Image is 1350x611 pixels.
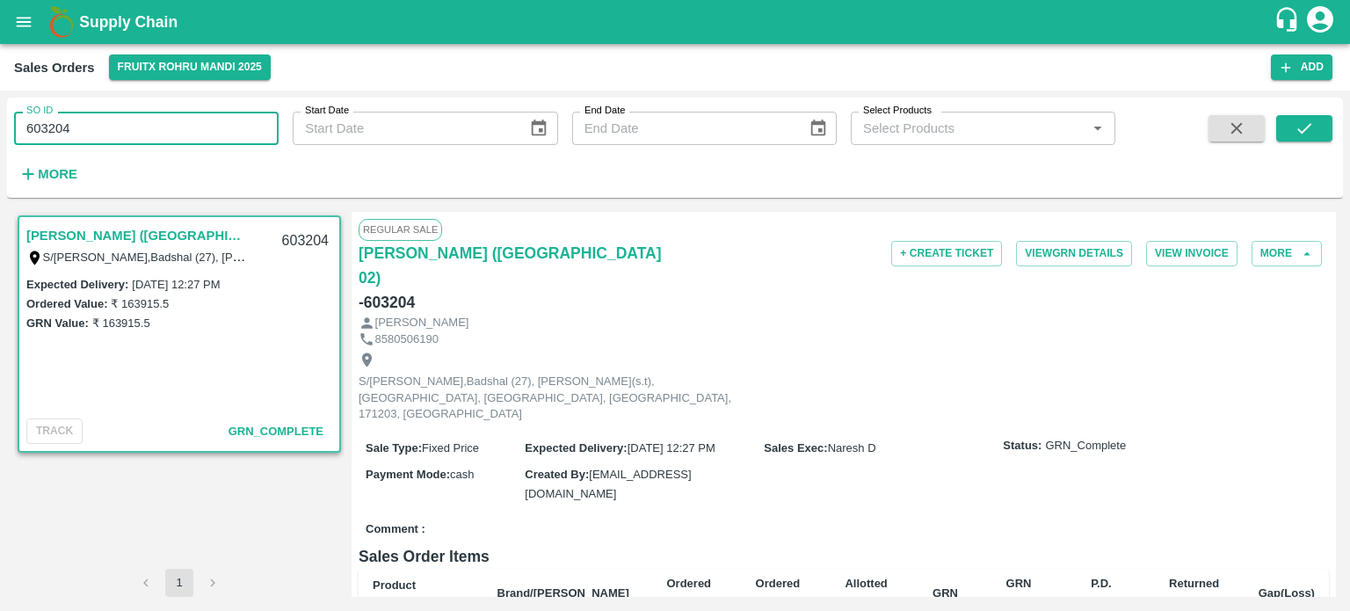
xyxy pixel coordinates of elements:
label: Comment : [366,521,425,538]
button: ViewGRN Details [1016,241,1132,266]
label: ₹ 163915.5 [92,316,150,330]
button: page 1 [165,569,193,597]
span: Naresh D [828,441,876,455]
b: Gap(Loss) [1259,586,1315,600]
span: GRN_Complete [229,425,323,438]
label: Payment Mode : [366,468,450,481]
button: open drawer [4,2,44,42]
b: Ordered Quantity [665,577,712,609]
button: + Create Ticket [891,241,1002,266]
div: customer-support [1274,6,1304,38]
p: S/[PERSON_NAME],Badshal (27), [PERSON_NAME](s.t), [GEOGRAPHIC_DATA], [GEOGRAPHIC_DATA], [GEOGRAPH... [359,374,754,423]
label: S/[PERSON_NAME],Badshal (27), [PERSON_NAME](s.t), [GEOGRAPHIC_DATA], [GEOGRAPHIC_DATA], [GEOGRAPH... [43,250,882,264]
label: Start Date [305,104,349,118]
h6: Sales Order Items [359,544,1329,569]
button: Choose date [802,112,835,145]
h6: - 603204 [359,290,415,315]
button: More [1252,241,1322,266]
b: GRN Value [1004,577,1034,609]
div: account of current user [1304,4,1336,40]
input: End Date [572,112,795,145]
input: Start Date [293,112,515,145]
div: SKU [373,595,469,611]
button: More [14,159,82,189]
button: Choose date [522,112,555,145]
b: Product [373,578,416,592]
button: Select DC [109,55,271,80]
a: Supply Chain [79,10,1274,34]
span: [DATE] 12:27 PM [628,441,715,455]
label: Expected Delivery : [26,278,128,291]
p: [PERSON_NAME] [375,315,469,331]
p: 8580506190 [375,331,439,348]
b: GRN [933,586,958,600]
b: Allotted Quantity [843,577,889,609]
label: [DATE] 12:27 PM [132,278,220,291]
label: ₹ 163915.5 [111,297,169,310]
b: Ordered Value [756,577,801,609]
b: Supply Chain [79,13,178,31]
label: Sale Type : [366,441,422,455]
label: Sales Exec : [764,441,827,455]
label: Select Products [863,104,932,118]
span: Regular Sale [359,219,442,240]
nav: pagination navigation [129,569,229,597]
input: Enter SO ID [14,112,279,145]
div: Sales Orders [14,56,95,79]
label: GRN Value: [26,316,89,330]
label: Expected Delivery : [525,441,627,455]
strong: More [38,167,77,181]
button: View Invoice [1146,241,1237,266]
label: Created By : [525,468,589,481]
a: [PERSON_NAME] ([GEOGRAPHIC_DATA] 02) [359,241,682,290]
img: logo [44,4,79,40]
div: 603204 [272,221,339,262]
button: Open [1086,117,1109,140]
label: End Date [584,104,625,118]
span: Fixed Price [422,441,479,455]
span: [EMAIL_ADDRESS][DOMAIN_NAME] [525,468,691,500]
input: Select Products [856,117,1081,140]
b: P.D. Discount [1077,577,1126,609]
a: [PERSON_NAME] ([GEOGRAPHIC_DATA] 02) [26,224,246,247]
span: cash [450,468,474,481]
label: Ordered Value: [26,297,107,310]
b: Brand/[PERSON_NAME] [497,586,629,600]
label: SO ID [26,104,53,118]
span: GRN_Complete [1045,438,1126,455]
button: Add [1271,55,1332,80]
b: Returned Weight [1169,577,1219,609]
label: Status: [1003,438,1042,455]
